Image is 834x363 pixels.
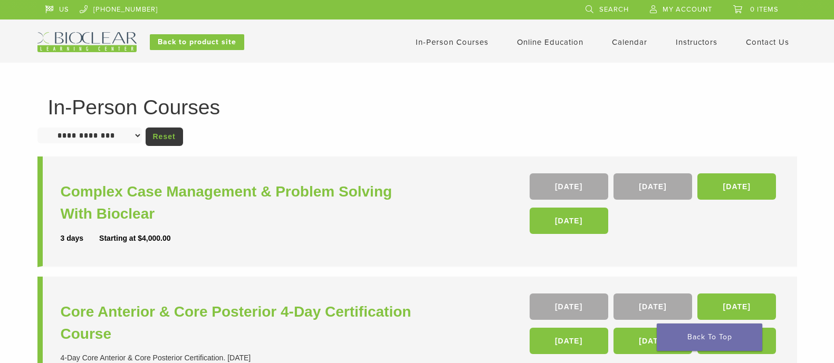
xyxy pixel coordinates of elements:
a: Back To Top [657,323,762,351]
span: 0 items [750,5,779,14]
a: Calendar [612,37,647,47]
h1: In-Person Courses [48,97,787,117]
div: , , , [530,173,779,239]
a: Contact Us [746,37,789,47]
a: Reset [146,127,183,146]
a: [DATE] [613,293,692,320]
a: Back to product site [150,34,244,50]
a: [DATE] [613,328,692,354]
img: Bioclear [37,32,137,52]
a: [DATE] [697,293,776,320]
a: [DATE] [613,173,692,200]
div: Starting at $4,000.00 [99,233,170,244]
a: In-Person Courses [416,37,488,47]
a: Online Education [517,37,583,47]
div: , , , , , [530,293,779,359]
a: [DATE] [530,328,608,354]
a: Instructors [676,37,717,47]
div: 3 days [61,233,100,244]
span: Search [599,5,629,14]
a: [DATE] [530,173,608,200]
span: My Account [663,5,712,14]
a: Core Anterior & Core Posterior 4-Day Certification Course [61,301,420,345]
a: [DATE] [530,293,608,320]
a: Complex Case Management & Problem Solving With Bioclear [61,181,420,225]
a: [DATE] [530,208,608,234]
a: [DATE] [697,173,776,200]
